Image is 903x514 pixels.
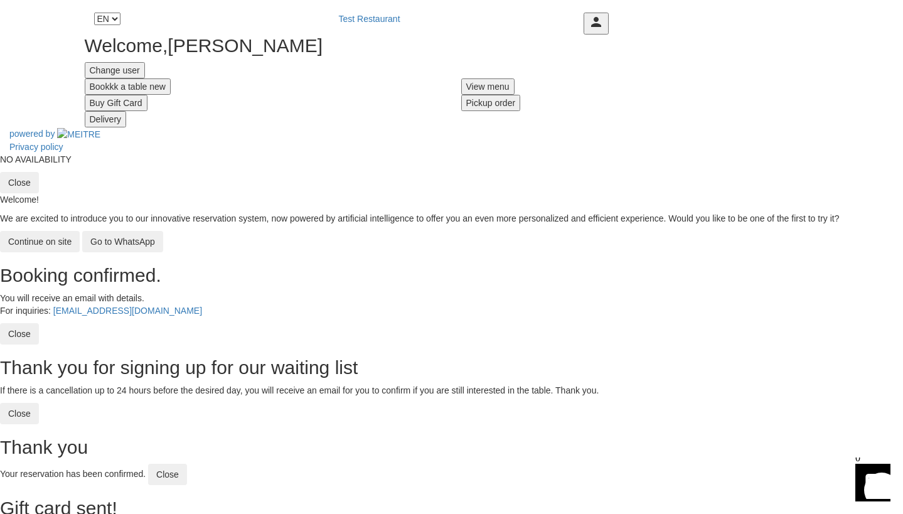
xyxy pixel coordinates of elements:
[461,78,515,95] button: View menu
[57,128,100,141] img: MEITRE
[85,78,171,95] button: Bookkk a table new
[85,95,147,111] button: Buy Gift Card
[168,35,323,56] span: [PERSON_NAME]
[9,142,63,152] a: Privacy policy
[589,14,604,29] i: person
[85,111,127,127] button: Delivery
[82,231,163,252] button: Go to WhatsApp
[843,458,897,511] iframe: Front Chat
[148,464,187,485] button: Close
[339,14,400,24] a: Test Restaurant
[85,62,145,78] button: Change user
[53,306,202,316] a: [EMAIL_ADDRESS][DOMAIN_NAME]
[9,129,55,139] span: powered by
[584,13,609,35] button: person
[461,95,521,111] button: Pickup order
[9,129,100,139] a: powered by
